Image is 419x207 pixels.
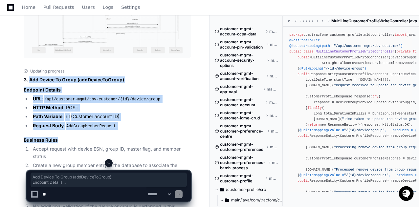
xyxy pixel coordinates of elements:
span: package [289,33,303,37]
a: Powered byPylon [46,69,79,74]
li: : [31,122,191,130]
li: : (Customer account ID) [31,113,191,121]
span: Pylon [65,69,79,74]
div: Welcome [7,26,120,37]
span: MultiLineCustomerProfileWriteController.java [331,18,417,24]
span: "/api/customer-mgmt/tbv-customer" [334,44,401,48]
div: We're offline, we'll be back soon [22,55,86,61]
span: customer-mgmt-customer-preferences [220,142,265,152]
span: master [269,100,278,105]
span: Home [22,5,35,9]
img: 1736555170064-99ba0984-63c1-480f-8ee9-699278ef63ed [7,49,18,61]
li: : [31,95,191,103]
span: return [308,123,320,127]
span: Updating progress [30,69,64,74]
strong: URL [33,96,42,101]
span: Users [82,5,95,9]
span: master [271,129,278,134]
span: Pull Requests [43,5,74,9]
span: master [269,29,278,34]
span: "/{id}/device/group" [344,128,385,132]
span: MultiLineCustomerProfileWriteController [316,50,394,53]
span: customer-mgmt-customer-idme-crud [220,110,264,121]
span: Add Device To Group (addDeviceToGroup) Endpoint Details URL: /api/customer-mgmt/tbv-customer/{id}... [33,175,185,185]
span: master [270,42,278,47]
span: customer-mgmt-app-xapi [220,84,261,94]
span: customer-mgmt-account-verification [220,71,264,81]
span: master [267,87,278,92]
h3: Business Rules [24,137,191,143]
span: "/{id}/device-group" [324,67,364,71]
span: public [298,72,310,76]
span: class [303,50,314,53]
strong: Request Body [33,123,64,128]
h3: Endpoint Details [24,87,191,93]
span: customer-mgmt-customer-preference-centre [220,123,266,139]
span: Settings [121,5,140,9]
span: @RestController [289,38,320,42]
span: customer-mgmt-customer-preferences-batch-process [220,155,267,171]
span: finally [308,106,322,110]
h2: 3. Add Device To Group (addDeviceToGroup) [24,76,191,83]
li: : POST [31,104,191,112]
span: private [397,50,411,53]
span: public [289,50,301,53]
span: customer-mgmt-customer-account [220,97,264,108]
strong: Path Variable [33,114,62,119]
span: customer-mgmt-account-security-options [220,52,265,68]
span: master [270,113,278,118]
span: try [372,94,378,98]
span: import [395,33,407,37]
strong: HTTP Method [33,105,63,110]
img: PlayerZero [7,7,20,20]
span: public [298,134,310,138]
span: customer-mgmt-account-pin-validation [220,39,265,50]
span: @PutMapping( ) [299,67,366,71]
span: master [270,73,278,79]
code: AddGroupMemberRequest [65,123,117,129]
div: Start new chat [22,49,108,55]
span: Logs [103,5,113,9]
span: @RequestMapping(path = ) [289,44,403,48]
span: customer-profile-tbv [288,18,293,24]
button: Start new chat [112,51,120,59]
span: public [298,55,310,59]
li: Accept request with device ESN, group ID, master flag, and member status [31,145,191,160]
iframe: Open customer support [398,185,416,203]
span: customer-mgmt-account-ccpa-data [220,26,264,37]
span: master [271,58,278,63]
span: master [270,144,278,150]
code: /api/customer-mgmt/tbv-customer/{id}/device/group [43,96,162,102]
code: id [64,114,71,120]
